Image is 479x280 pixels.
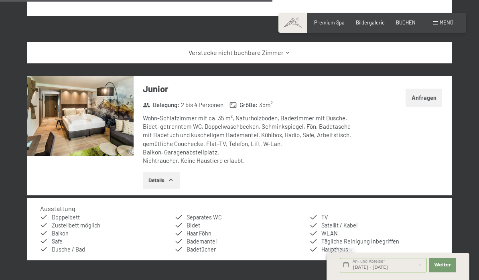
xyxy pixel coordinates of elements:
[327,248,354,253] span: Schnellanfrage
[406,89,442,107] button: Anfragen
[143,101,179,109] strong: Belegung :
[356,19,385,26] a: Bildergalerie
[187,230,211,237] span: Haar Föhn
[314,19,345,26] a: Premium Spa
[429,258,456,272] button: Weiter
[321,214,328,221] span: TV
[52,230,69,237] span: Balkon
[187,214,222,221] span: Separates WC
[143,83,356,95] h3: Junior
[321,238,399,245] span: Tägliche Reinigung inbegriffen
[52,238,63,245] span: Safe
[40,48,439,57] a: Verstecke nicht buchbare Zimmer
[187,222,200,229] span: Bidet
[40,205,75,212] h4: Ausstattung
[181,101,223,109] span: 2 bis 4 Personen
[52,214,80,221] span: Doppelbett
[187,246,216,253] span: Badetücher
[321,246,348,253] span: Haupthaus
[440,19,453,26] span: Menü
[52,246,85,253] span: Dusche / Bad
[52,222,100,229] span: Zustellbett möglich
[321,230,338,237] span: WLAN
[434,262,451,268] span: Weiter
[143,172,179,189] button: Details
[187,238,217,245] span: Bademantel
[229,101,258,109] strong: Größe :
[321,222,357,229] span: Satellit / Kabel
[396,19,416,26] a: BUCHEN
[259,101,273,109] span: 35 m²
[27,76,134,156] img: mss_renderimg.php
[143,114,356,165] div: Wohn-Schlafzimmer mit ca. 35 m², Naturholzboden, Badezimmer mit Dusche, Bidet, getrenntem WC, Dop...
